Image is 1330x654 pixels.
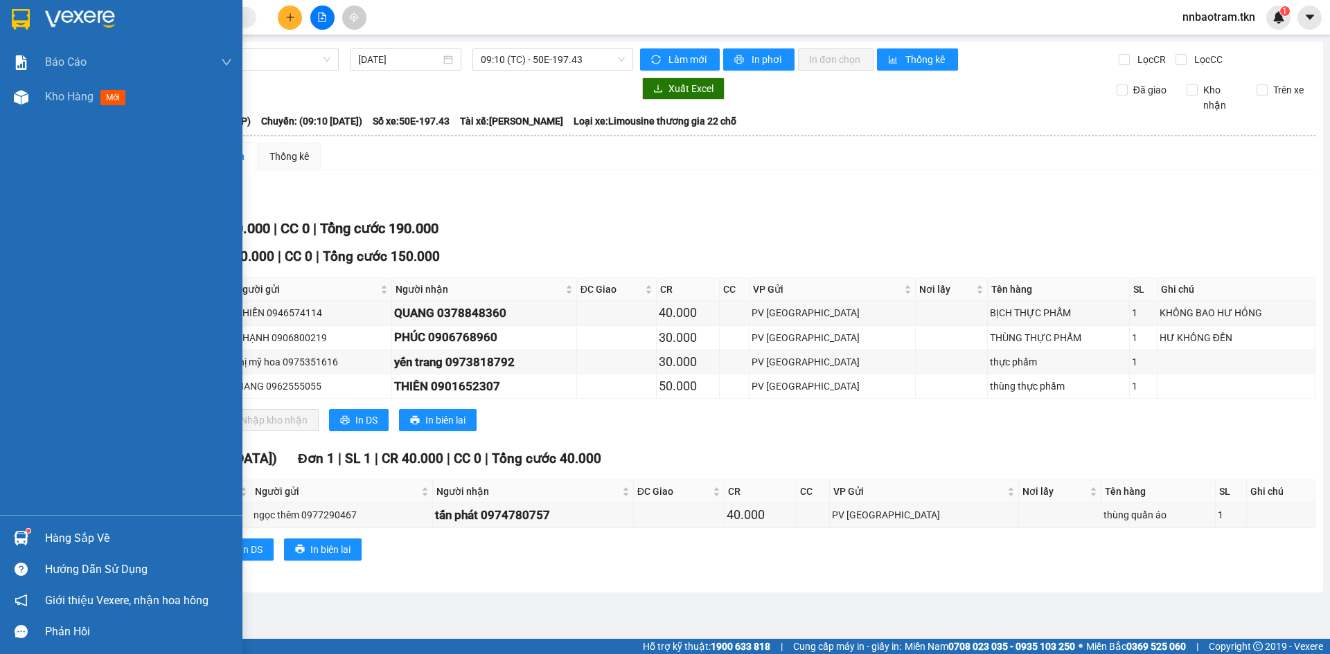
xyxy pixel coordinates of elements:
[323,248,440,264] span: Tổng cước 150.000
[234,354,389,370] div: chị mỹ hoa 0975351616
[781,639,783,654] span: |
[1126,641,1186,652] strong: 0369 525 060
[797,480,831,503] th: CC
[727,505,794,525] div: 40.000
[833,484,1004,499] span: VP Gửi
[234,330,389,345] div: C HẠNH 0906800219
[375,451,378,466] span: |
[15,625,28,638] span: message
[905,639,1075,654] span: Miền Nam
[1022,484,1087,499] span: Nơi lấy
[45,621,232,642] div: Phản hồi
[637,484,710,499] span: ĐC Giao
[753,282,901,297] span: VP Gửi
[234,379,389,394] div: GIANG 0962555055
[752,330,913,345] div: PV [GEOGRAPHIC_DATA]
[382,451,443,466] span: CR 40.000
[14,531,28,545] img: warehouse-icon
[1079,644,1083,649] span: ⚪️
[948,641,1075,652] strong: 0708 023 035 - 0935 103 250
[1132,305,1155,320] div: 1
[285,12,295,22] span: plus
[1132,52,1168,67] span: Lọc CR
[1132,354,1155,370] div: 1
[221,57,232,68] span: down
[988,278,1130,301] th: Tên hàng
[492,451,601,466] span: Tổng cước 40.000
[1086,639,1186,654] span: Miền Bắc
[1253,642,1263,651] span: copyright
[460,113,563,129] span: Tài xế: [PERSON_NAME]
[798,48,874,71] button: In đơn chọn
[725,480,797,503] th: CR
[396,282,562,297] span: Người nhận
[877,48,958,71] button: bar-chartThống kê
[734,55,746,66] span: printer
[15,594,28,607] span: notification
[657,278,720,301] th: CR
[316,248,319,264] span: |
[15,563,28,576] span: question-circle
[255,484,418,499] span: Người gửi
[1297,6,1322,30] button: caret-down
[394,377,574,396] div: THIÊN 0901652307
[45,559,232,580] div: Hướng dẫn sử dụng
[1216,480,1247,503] th: SL
[659,376,717,396] div: 50.000
[436,484,619,499] span: Người nhận
[1128,82,1172,98] span: Đã giao
[750,326,916,350] td: PV Hòa Thành
[12,9,30,30] img: logo-vxr
[1132,379,1155,394] div: 1
[750,374,916,399] td: PV Tây Ninh
[990,379,1127,394] div: thùng thực phẩm
[793,639,901,654] span: Cung cấp máy in - giấy in:
[750,301,916,325] td: PV Hòa Thành
[310,542,351,557] span: In biên lai
[485,451,488,466] span: |
[640,48,720,71] button: syncLàm mới
[832,507,1016,523] div: PV [GEOGRAPHIC_DATA]
[642,78,725,100] button: downloadXuất Excel
[355,412,378,428] span: In DS
[574,113,736,129] span: Loại xe: Limousine thương gia 22 chỗ
[345,451,371,466] span: SL 1
[100,90,125,105] span: mới
[659,328,717,347] div: 30.000
[447,451,450,466] span: |
[214,409,319,431] button: downloadNhập kho nhận
[269,149,309,164] div: Thống kê
[45,90,94,103] span: Kho hàng
[1273,11,1285,24] img: icon-new-feature
[711,641,770,652] strong: 1900 633 818
[349,12,359,22] span: aim
[281,220,310,237] span: CC 0
[752,305,913,320] div: PV [GEOGRAPHIC_DATA]
[358,52,441,67] input: 12/10/2025
[254,507,429,523] div: ngọc thêm 0977290467
[240,542,263,557] span: In DS
[990,354,1127,370] div: thực phẩm
[905,52,947,67] span: Thống kê
[295,544,305,555] span: printer
[214,538,274,561] button: printerIn DS
[1158,278,1315,301] th: Ghi chú
[752,354,913,370] div: PV [GEOGRAPHIC_DATA]
[45,53,87,71] span: Báo cáo
[298,451,335,466] span: Đơn 1
[1198,82,1246,113] span: Kho nhận
[752,52,783,67] span: In phơi
[1218,507,1244,523] div: 1
[750,350,916,374] td: PV Tây Ninh
[1130,278,1158,301] th: SL
[313,220,317,237] span: |
[425,412,465,428] span: In biên lai
[990,330,1127,345] div: THÙNG THỰC PHẨM
[643,639,770,654] span: Hỗ trợ kỹ thuật:
[394,353,574,372] div: yến trang 0973818792
[580,282,642,297] span: ĐC Giao
[399,409,477,431] button: printerIn biên lai
[1189,52,1225,67] span: Lọc CC
[651,55,663,66] span: sync
[234,305,389,320] div: C HIỀN 0946574114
